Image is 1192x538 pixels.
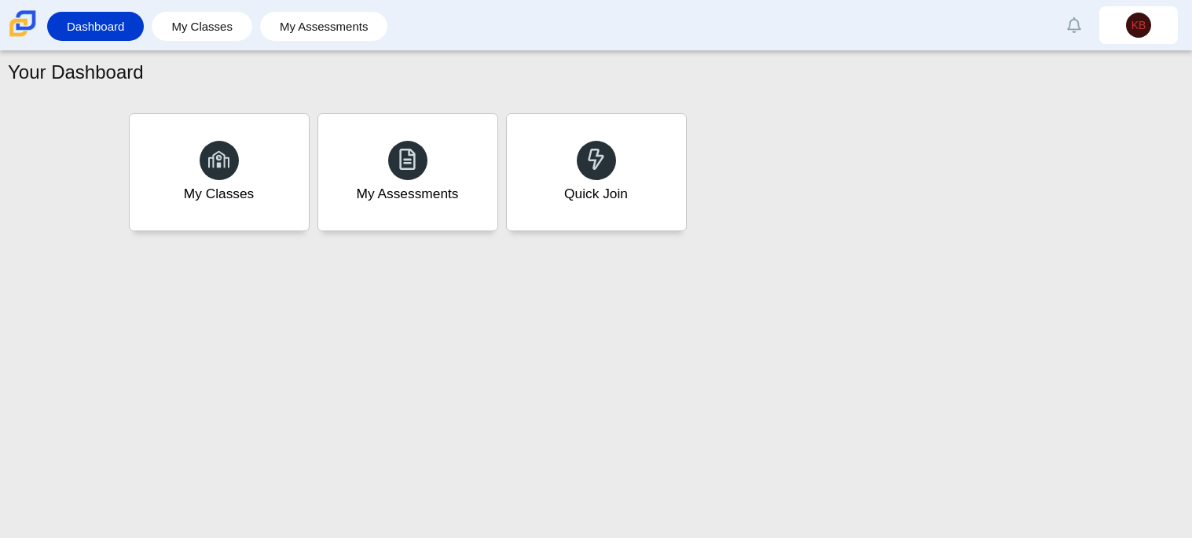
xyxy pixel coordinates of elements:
div: My Classes [184,184,255,204]
div: Quick Join [564,184,628,204]
img: Carmen School of Science & Technology [6,7,39,40]
div: My Assessments [357,184,459,204]
a: My Assessments [317,113,498,231]
a: My Classes [129,113,310,231]
a: Carmen School of Science & Technology [6,29,39,42]
a: Alerts [1057,8,1091,42]
a: Quick Join [506,113,687,231]
a: KB [1099,6,1178,44]
a: My Classes [160,12,244,41]
a: My Assessments [268,12,380,41]
span: KB [1131,20,1146,31]
h1: Your Dashboard [8,59,144,86]
a: Dashboard [55,12,136,41]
